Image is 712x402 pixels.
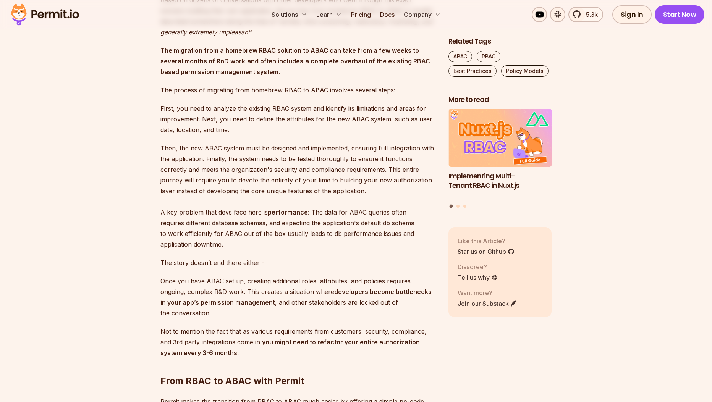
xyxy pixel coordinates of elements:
a: Docs [377,7,398,22]
a: Star us on Github [458,247,515,256]
a: Tell us why [458,273,498,282]
h2: More to read [448,95,552,105]
strong: a complete overhaul of the existing RBAC-based permission management system [160,57,433,76]
strong: you might need to refactor your entire authorization system every 3-6 months [160,338,420,357]
p: Then, the new ABAC system must be designed and implemented, ensuring full integration with the ap... [160,143,436,250]
button: Solutions [269,7,310,22]
a: Implementing Multi-Tenant RBAC in Nuxt.jsImplementing Multi-Tenant RBAC in Nuxt.js [448,109,552,200]
p: Disagree? [458,262,498,271]
a: Join our Substack [458,299,517,308]
img: Implementing Multi-Tenant RBAC in Nuxt.js [448,109,552,167]
a: Pricing [348,7,374,22]
em: terrible, time-consuming, meticulous, frustrating, and generally extremely unpleasant’ [160,18,432,36]
h2: Related Tags [448,37,552,46]
a: Policy Models [501,65,549,77]
p: Want more? [458,288,517,297]
strong: and often includes [247,57,303,65]
a: Best Practices [448,65,497,77]
p: First, you need to analyze the existing RBAC system and identify its limitations and areas for im... [160,103,436,135]
button: Company [401,7,444,22]
button: Learn [313,7,345,22]
p: The process of migrating from homebrew RBAC to ABAC involves several steps: [160,85,436,95]
p: The story doesn’t end there either - [160,257,436,268]
strong: performance [268,208,308,216]
div: Posts [448,109,552,209]
p: , . [160,45,436,77]
a: RBAC [477,51,500,62]
span: 5.3k [581,10,598,19]
button: Go to slide 2 [456,205,460,208]
p: Once you have ABAC set up, creating additional roles, attributes, and policies requires ongoing, ... [160,276,436,318]
a: Sign In [612,5,652,24]
h3: Implementing Multi-Tenant RBAC in Nuxt.js [448,171,552,191]
button: Go to slide 3 [463,205,466,208]
button: Go to slide 1 [450,205,453,208]
a: ABAC [448,51,472,62]
strong: developers become bottlenecks in your app’s permission management [160,288,432,306]
h2: From RBAC to ABAC with Permit [160,344,436,387]
a: 5.3k [568,7,603,22]
strong: The migration from a homebrew RBAC solution to ABAC can take from a few weeks to several months o... [160,47,419,65]
li: 1 of 3 [448,109,552,200]
p: Not to mention the fact that as various requirements from customers, security, compliance, and 3r... [160,326,436,358]
a: Start Now [655,5,705,24]
p: Like this Article? [458,236,515,245]
img: Permit logo [8,2,83,27]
